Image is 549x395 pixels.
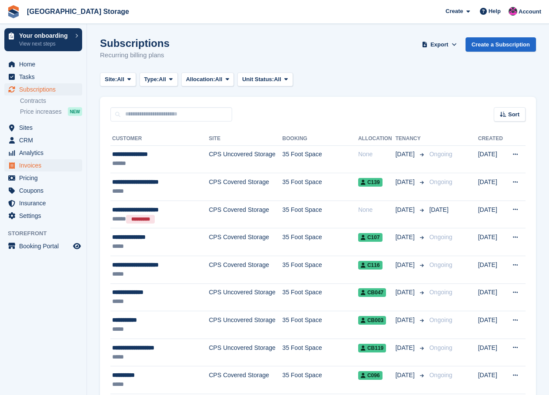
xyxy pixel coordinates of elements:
a: Your onboarding View next steps [4,28,82,51]
th: Created [478,132,506,146]
span: Home [19,58,71,70]
td: 35 Foot Space [283,145,358,173]
button: Export [420,37,459,52]
span: Pricing [19,172,71,184]
td: CPS Covered Storage [209,256,282,284]
td: CPS Covered Storage [209,228,282,256]
span: All [159,75,166,84]
td: 35 Foot Space [283,283,358,311]
span: Booking Portal [19,240,71,252]
td: 35 Foot Space [283,201,358,228]
p: Recurring billing plans [100,50,170,60]
span: All [215,75,223,84]
span: Insurance [19,197,71,209]
span: Allocation: [186,75,215,84]
td: [DATE] [478,228,506,256]
span: CB003 [358,316,386,325]
span: Coupons [19,184,71,197]
td: 35 Foot Space [283,173,358,201]
span: Tasks [19,71,71,83]
button: Site: All [100,72,136,87]
td: 35 Foot Space [283,228,358,256]
td: CPS Covered Storage [209,366,282,394]
span: CB119 [358,344,386,352]
td: CPS Uncovered Storage [209,311,282,339]
a: Preview store [72,241,82,251]
a: menu [4,240,82,252]
span: Ongoing [429,261,453,268]
a: menu [4,122,82,134]
td: [DATE] [478,256,506,284]
span: Sort [508,110,519,119]
span: [DATE] [396,233,416,242]
a: menu [4,83,82,95]
a: menu [4,172,82,184]
a: [GEOGRAPHIC_DATA] Storage [23,4,133,19]
span: [DATE] [396,150,416,159]
span: Sites [19,122,71,134]
td: [DATE] [478,145,506,173]
span: [DATE] [396,371,416,380]
td: CPS Uncovered Storage [209,339,282,366]
span: Ongoing [429,234,453,240]
td: 35 Foot Space [283,256,358,284]
span: C116 [358,261,383,270]
p: View next steps [19,40,71,48]
button: Unit Status: All [237,72,293,87]
th: Allocation [358,132,396,146]
span: CRM [19,134,71,146]
a: Price increases NEW [20,107,82,116]
span: C139 [358,178,383,187]
span: Account [519,7,541,16]
span: Ongoing [429,178,453,185]
button: Type: All [140,72,178,87]
td: [DATE] [478,201,506,228]
td: [DATE] [478,339,506,366]
span: Export [430,40,448,49]
a: Contracts [20,97,82,105]
p: Your onboarding [19,33,71,39]
th: Tenancy [396,132,426,146]
a: menu [4,184,82,197]
span: Ongoing [429,316,453,323]
a: menu [4,159,82,171]
span: Unit Status: [242,75,274,84]
span: Type: [144,75,159,84]
span: CB047 [358,288,386,297]
span: Ongoing [429,372,453,379]
span: [DATE] [396,205,416,214]
span: [DATE] [396,260,416,270]
td: 35 Foot Space [283,311,358,339]
span: All [117,75,124,84]
span: Storefront [8,229,87,238]
div: NEW [68,107,82,116]
span: [DATE] [396,288,416,297]
span: Ongoing [429,151,453,158]
h1: Subscriptions [100,37,170,49]
td: [DATE] [478,366,506,394]
td: CPS Covered Storage [209,201,282,228]
td: [DATE] [478,283,506,311]
td: CPS Covered Storage [209,173,282,201]
th: Customer [110,132,209,146]
span: Create [446,7,463,16]
a: menu [4,210,82,222]
span: [DATE] [429,206,449,213]
td: [DATE] [478,173,506,201]
span: All [274,75,281,84]
td: 35 Foot Space [283,339,358,366]
a: menu [4,58,82,70]
span: Analytics [19,147,71,159]
img: stora-icon-8386f47178a22dfd0bd8f6a31ec36ba5ce8667c1dd55bd0f319d3a0aa187defe.svg [7,5,20,18]
span: Help [489,7,501,16]
span: Ongoing [429,344,453,351]
span: Subscriptions [19,83,71,95]
div: None [358,150,396,159]
span: Ongoing [429,289,453,296]
th: Booking [283,132,358,146]
td: CPS Uncovered Storage [209,283,282,311]
span: Site: [105,75,117,84]
span: [DATE] [396,343,416,352]
button: Allocation: All [181,72,234,87]
th: Site [209,132,282,146]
